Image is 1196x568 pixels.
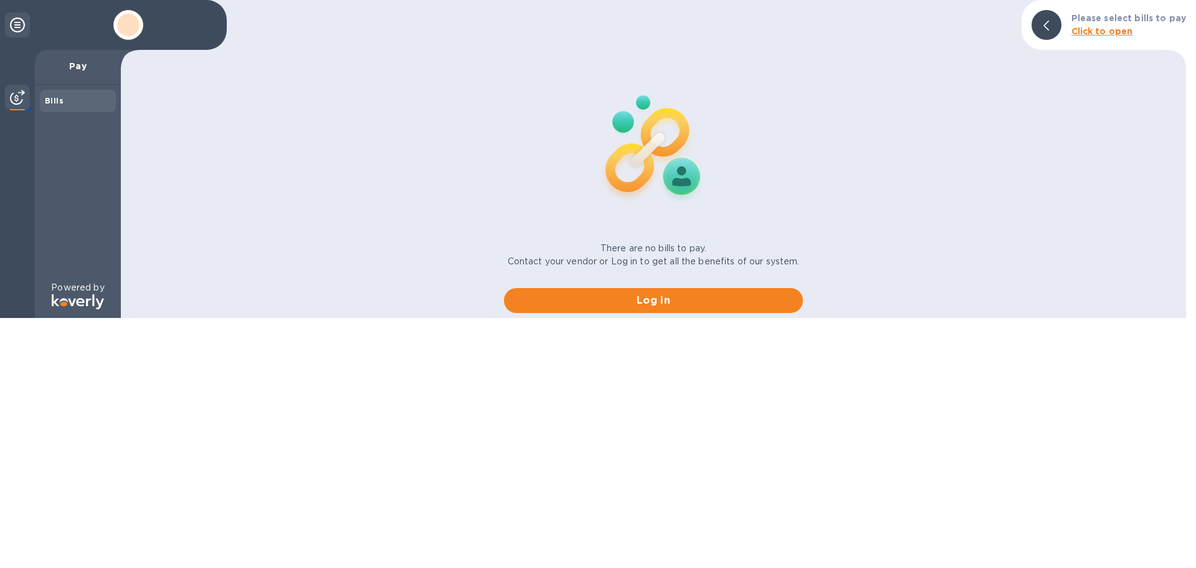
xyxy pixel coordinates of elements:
[1071,13,1186,23] b: Please select bills to pay
[504,288,803,313] button: Log in
[514,293,793,308] span: Log in
[45,60,111,72] p: Pay
[45,96,64,105] b: Bills
[1071,26,1133,36] b: Click to open
[52,294,104,309] img: Logo
[508,242,800,268] p: There are no bills to pay. Contact your vendor or Log in to get all the benefits of our system.
[51,281,104,294] p: Powered by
